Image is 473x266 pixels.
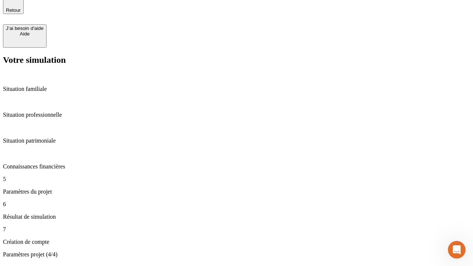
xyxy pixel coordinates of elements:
[3,239,470,245] p: Création de compte
[6,31,44,37] div: Aide
[3,226,470,233] p: 7
[3,188,470,195] p: Paramètres du projet
[3,55,470,65] h2: Votre simulation
[3,214,470,220] p: Résultat de simulation
[6,25,44,31] div: J’ai besoin d'aide
[6,7,21,13] span: Retour
[3,201,470,208] p: 6
[3,176,470,183] p: 5
[3,163,470,170] p: Connaissances financières
[3,251,470,258] p: Paramètres projet (4/4)
[448,241,466,259] iframe: Intercom live chat
[3,112,470,118] p: Situation professionnelle
[3,24,47,48] button: J’ai besoin d'aideAide
[3,86,470,92] p: Situation familiale
[3,137,470,144] p: Situation patrimoniale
